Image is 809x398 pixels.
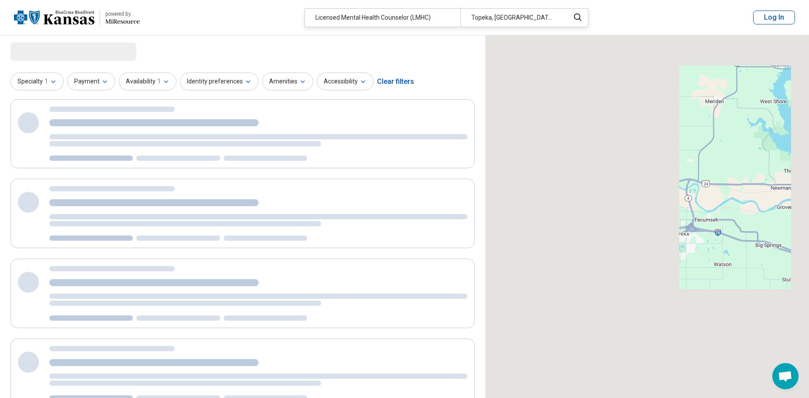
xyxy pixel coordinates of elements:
button: Log In [753,10,795,24]
button: Amenities [262,73,313,90]
button: Payment [67,73,115,90]
div: Clear filters [377,71,414,92]
button: Specialty1 [10,73,64,90]
div: Licensed Mental Health Counselor (LMHC) [305,9,460,27]
span: Loading... [10,42,84,60]
button: Accessibility [317,73,373,90]
div: Topeka, [GEOGRAPHIC_DATA] [460,9,564,27]
div: powered by [105,10,140,18]
a: Blue Cross Blue Shield Kansaspowered by [14,7,140,28]
span: 1 [45,77,48,86]
div: Open chat [772,363,799,389]
button: Availability1 [119,73,176,90]
button: Identity preferences [180,73,259,90]
img: Blue Cross Blue Shield Kansas [14,7,94,28]
span: 1 [157,77,161,86]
